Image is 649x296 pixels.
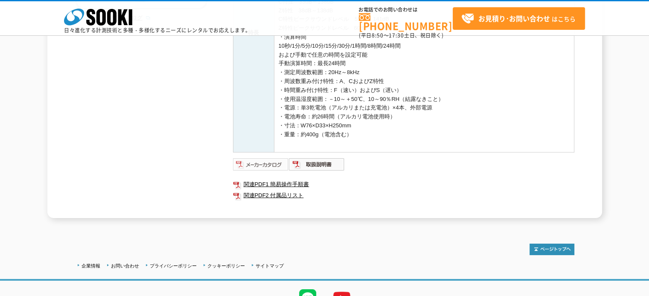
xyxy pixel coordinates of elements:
span: はこちら [461,12,576,25]
p: 日々進化する計測技術と多種・多様化するニーズにレンタルでお応えします。 [64,28,251,33]
strong: お見積り･お問い合わせ [478,13,550,23]
span: 8:50 [372,32,384,39]
a: 企業情報 [81,263,100,268]
a: メーカーカタログ [233,164,289,170]
a: 関連PDF2 付属品リスト [233,190,574,201]
img: メーカーカタログ [233,158,289,171]
img: 取扱説明書 [289,158,345,171]
img: トップページへ [530,244,574,255]
a: サイトマップ [256,263,284,268]
a: [PHONE_NUMBER] [359,13,453,31]
a: プライバシーポリシー [150,263,197,268]
a: お問い合わせ [111,263,139,268]
span: お電話でのお問い合わせは [359,7,453,12]
span: 17:30 [389,32,404,39]
a: お見積り･お問い合わせはこちら [453,7,585,30]
a: 取扱説明書 [289,164,345,170]
a: クッキーポリシー [207,263,245,268]
span: (平日 ～ 土日、祝日除く) [359,32,443,39]
a: 関連PDF1 簡易操作手順書 [233,179,574,190]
